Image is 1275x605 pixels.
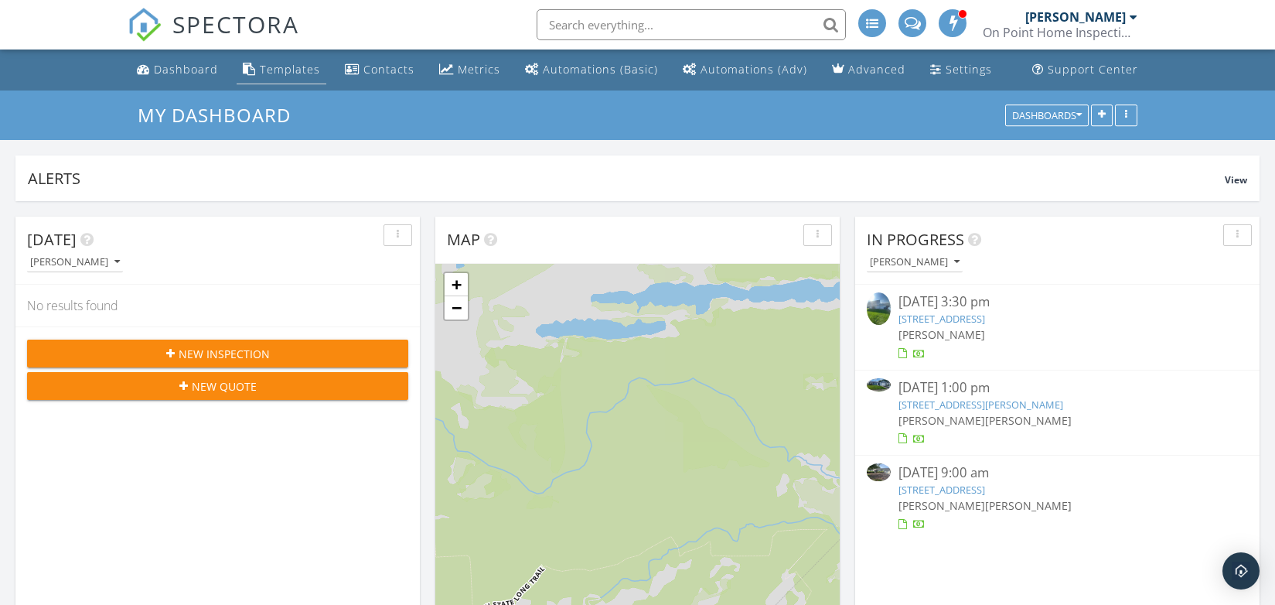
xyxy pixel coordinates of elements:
[870,257,960,268] div: [PERSON_NAME]
[867,463,891,481] img: 9543657%2Fcover_photos%2Fj22rccmZtwGSuuegQz5r%2Fsmall.jpeg
[27,340,408,367] button: New Inspection
[848,62,905,77] div: Advanced
[701,62,807,77] div: Automations (Adv)
[260,62,320,77] div: Templates
[128,8,162,42] img: The Best Home Inspection Software - Spectora
[339,56,421,84] a: Contacts
[27,252,123,273] button: [PERSON_NAME]
[1222,552,1260,590] div: Open Intercom Messenger
[27,372,408,400] button: New Quote
[1005,104,1089,126] button: Dashboards
[237,56,326,84] a: Templates
[154,62,218,77] div: Dashboard
[27,229,77,250] span: [DATE]
[1025,9,1126,25] div: [PERSON_NAME]
[172,8,299,40] span: SPECTORA
[898,413,985,428] span: [PERSON_NAME]
[867,252,963,273] button: [PERSON_NAME]
[15,285,420,326] div: No results found
[445,273,468,296] a: Zoom in
[1225,173,1247,186] span: View
[867,292,891,324] img: 9547363%2Fcover_photos%2FsvzD2ALtQ57i2xBmUCND%2Fsmall.jpeg
[985,413,1072,428] span: [PERSON_NAME]
[128,21,299,53] a: SPECTORA
[447,229,480,250] span: Map
[30,257,120,268] div: [PERSON_NAME]
[898,327,985,342] span: [PERSON_NAME]
[826,56,912,84] a: Advanced
[898,398,1063,412] a: [STREET_ADDRESS][PERSON_NAME]
[445,296,468,320] a: Zoom out
[983,25,1137,40] div: On Point Home Inspection Services
[898,312,985,326] a: [STREET_ADDRESS]
[543,62,658,77] div: Automations (Basic)
[898,292,1216,312] div: [DATE] 3:30 pm
[867,378,1248,447] a: [DATE] 1:00 pm [STREET_ADDRESS][PERSON_NAME] [PERSON_NAME][PERSON_NAME]
[1026,56,1144,84] a: Support Center
[192,378,257,395] span: New Quote
[898,498,985,513] span: [PERSON_NAME]
[867,378,891,392] img: 9547601%2Fcover_photos%2FQIuc6a1Wr1TbNJPmZdOP%2Fsmall.jpeg
[131,56,224,84] a: Dashboard
[433,56,506,84] a: Metrics
[519,56,664,84] a: Automations (Basic)
[867,229,964,250] span: In Progress
[867,292,1248,361] a: [DATE] 3:30 pm [STREET_ADDRESS] [PERSON_NAME]
[363,62,414,77] div: Contacts
[898,378,1216,398] div: [DATE] 1:00 pm
[537,9,846,40] input: Search everything...
[1048,62,1138,77] div: Support Center
[458,62,500,77] div: Metrics
[946,62,992,77] div: Settings
[677,56,813,84] a: Automations (Advanced)
[179,346,270,362] span: New Inspection
[898,483,985,497] a: [STREET_ADDRESS]
[985,498,1072,513] span: [PERSON_NAME]
[1012,110,1082,121] div: Dashboards
[898,463,1216,483] div: [DATE] 9:00 am
[28,168,1225,189] div: Alerts
[867,463,1248,532] a: [DATE] 9:00 am [STREET_ADDRESS] [PERSON_NAME][PERSON_NAME]
[924,56,998,84] a: Settings
[138,102,304,128] a: My Dashboard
